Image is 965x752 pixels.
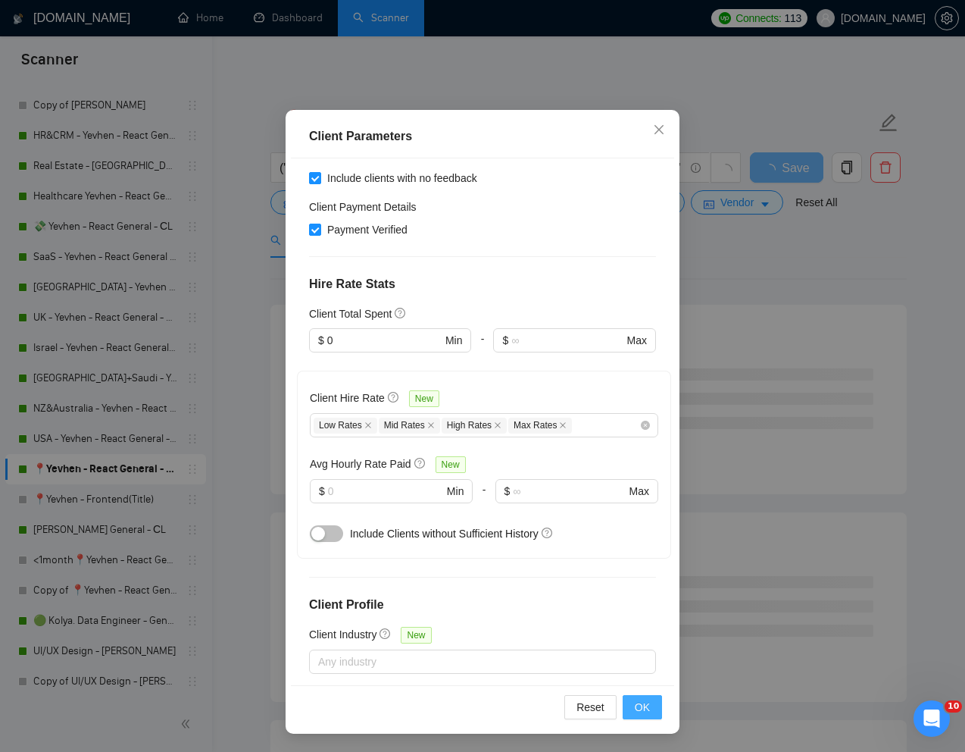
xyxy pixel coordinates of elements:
[542,527,554,539] span: question-circle
[321,170,483,186] span: Include clients with no feedback
[635,699,650,716] span: OK
[321,221,414,238] span: Payment Verified
[309,596,656,614] h4: Client Profile
[364,421,372,429] span: close
[309,626,376,643] h5: Client Industry
[318,332,324,349] span: $
[319,483,325,500] span: $
[414,457,426,469] span: question-circle
[504,483,511,500] span: $
[427,421,435,429] span: close
[379,628,392,640] span: question-circle
[513,483,626,500] input: ∞
[623,695,662,719] button: OK
[328,483,444,500] input: 0
[314,418,377,434] span: Low Rates
[327,332,442,349] input: 0
[641,421,650,430] span: close-circle
[445,332,463,349] span: Min
[639,110,679,151] button: Close
[309,305,392,322] h5: Client Total Spent
[494,421,501,429] span: close
[564,695,617,719] button: Reset
[473,479,495,522] div: -
[559,421,567,429] span: close
[379,418,440,434] span: Mid Rates
[309,275,656,293] h4: Hire Rate Stats
[401,627,431,644] span: New
[502,332,508,349] span: $
[653,124,665,136] span: close
[511,332,623,349] input: ∞
[508,418,572,434] span: Max Rates
[627,332,647,349] span: Max
[310,390,385,406] h5: Client Hire Rate
[629,483,649,500] span: Max
[309,127,656,146] div: Client Parameters
[913,700,950,737] iframe: Intercom live chat
[310,456,411,472] h5: Avg Hourly Rate Paid
[409,390,439,407] span: New
[388,391,400,403] span: question-circle
[309,199,417,215] h4: Client Payment Details
[436,456,466,473] span: New
[576,699,604,716] span: Reset
[350,528,539,540] span: Include Clients without Sufficient History
[395,307,407,319] span: question-circle
[945,700,962,713] span: 10
[471,328,493,371] div: -
[447,483,464,500] span: Min
[442,418,507,434] span: High Rates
